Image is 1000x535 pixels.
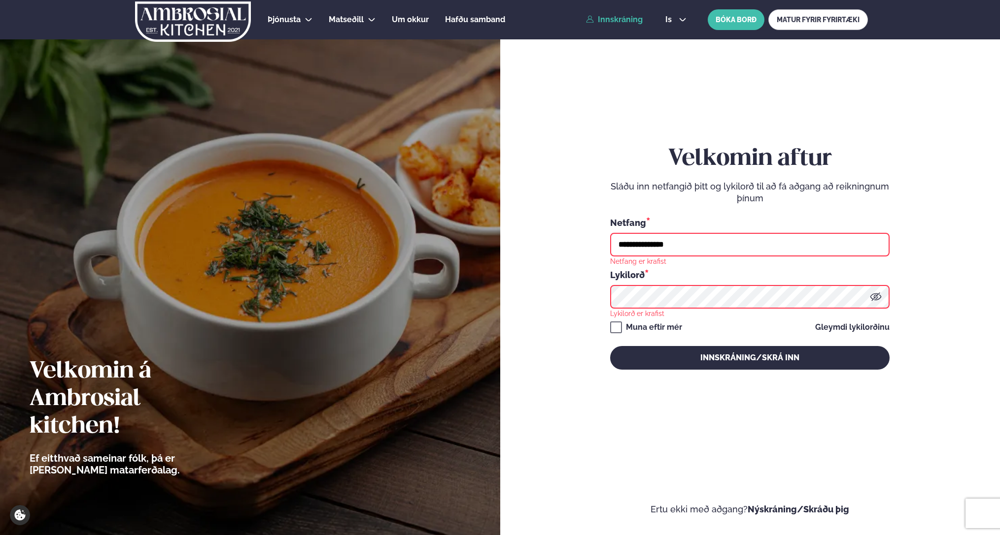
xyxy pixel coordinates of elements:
div: Lykilorð [610,268,890,281]
span: Þjónusta [268,15,301,24]
div: Netfang [610,216,890,229]
a: Þjónusta [268,14,301,26]
button: BÓKA BORÐ [708,9,764,30]
h2: Velkomin á Ambrosial kitchen! [30,358,234,441]
button: Innskráning/Skrá inn [610,346,890,370]
p: Ertu ekki með aðgang? [530,504,971,515]
p: Sláðu inn netfangið þitt og lykilorð til að fá aðgang að reikningnum þínum [610,181,890,204]
div: Netfang er krafist [610,256,666,265]
button: is [657,16,694,24]
span: is [665,16,675,24]
a: Cookie settings [10,505,30,525]
span: Um okkur [392,15,429,24]
span: Hafðu samband [445,15,505,24]
a: Innskráning [586,15,643,24]
p: Ef eitthvað sameinar fólk, þá er [PERSON_NAME] matarferðalag. [30,452,234,476]
div: Lykilorð er krafist [610,309,664,317]
span: Matseðill [329,15,364,24]
a: Um okkur [392,14,429,26]
img: logo [134,1,252,42]
a: Nýskráning/Skráðu þig [748,504,849,514]
h2: Velkomin aftur [610,145,890,173]
a: Gleymdi lykilorðinu [815,323,890,331]
a: Matseðill [329,14,364,26]
a: MATUR FYRIR FYRIRTÆKI [768,9,868,30]
a: Hafðu samband [445,14,505,26]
